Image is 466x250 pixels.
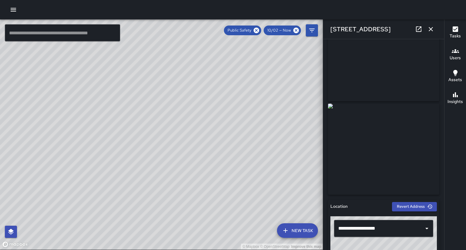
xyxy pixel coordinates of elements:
button: Assets [444,66,466,87]
span: 10/02 — Now [264,27,295,33]
h6: Assets [448,77,462,83]
button: Users [444,44,466,66]
button: Tasks [444,22,466,44]
button: Insights [444,87,466,109]
div: Public Safety [224,26,261,35]
button: New Task [277,223,318,238]
img: request_images%2F22e148e0-9fd7-11f0-a6ec-3d9bc62716e0 [328,10,439,101]
div: 10/02 — Now [264,26,301,35]
img: request_images%2F24136040-9fd7-11f0-a6ec-3d9bc62716e0 [328,104,439,195]
button: Open [423,224,431,233]
span: Public Safety [224,27,255,33]
button: Filters [306,24,318,36]
h6: Users [450,55,461,61]
h6: [STREET_ADDRESS] [330,24,391,34]
button: Revert Address [392,202,437,211]
h6: Tasks [450,33,461,39]
h6: Location [330,203,348,210]
h6: Insights [447,98,463,105]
